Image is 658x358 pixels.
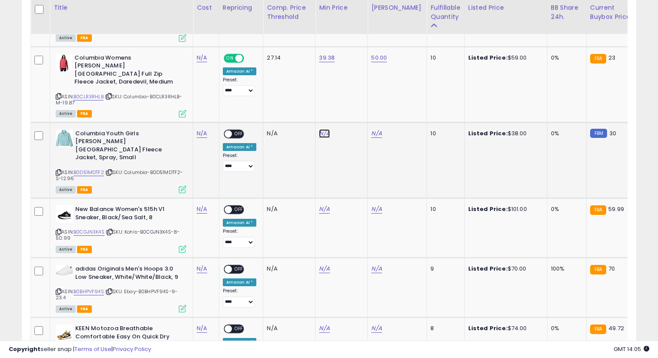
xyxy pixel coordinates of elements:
[56,325,73,342] img: 41eONohNsOL._SL40_.jpg
[371,324,382,333] a: N/A
[232,266,246,273] span: OFF
[75,130,181,164] b: Columbia Youth Girls [PERSON_NAME][GEOGRAPHIC_DATA] Fleece Jacket, Spray, Small
[223,278,257,286] div: Amazon AI *
[225,54,235,62] span: ON
[609,129,616,137] span: 30
[468,265,540,273] div: $70.00
[56,34,76,42] span: All listings currently available for purchase on Amazon
[232,206,246,214] span: OFF
[551,205,580,213] div: 0%
[468,54,540,62] div: $59.00
[468,129,508,137] b: Listed Price:
[197,264,207,273] a: N/A
[77,186,92,194] span: FBA
[223,219,257,227] div: Amazon AI *
[232,325,246,333] span: OFF
[267,130,309,137] div: N/A
[9,345,40,353] strong: Copyright
[590,129,607,138] small: FBM
[430,54,457,62] div: 10
[74,288,104,295] a: B0BHPVF94S
[608,264,615,273] span: 70
[223,77,257,97] div: Preset:
[468,325,540,332] div: $74.00
[223,143,257,151] div: Amazon AI *
[56,169,183,182] span: | SKU: Columbia-B0D51MDTF2-S-12.96
[56,305,76,313] span: All listings currently available for purchase on Amazon
[468,205,540,213] div: $101.00
[551,325,580,332] div: 0%
[56,246,76,253] span: All listings currently available for purchase on Amazon
[371,3,423,12] div: [PERSON_NAME]
[608,54,615,62] span: 23
[74,169,104,176] a: B0D51MDTF2
[430,205,457,213] div: 10
[243,54,257,62] span: OFF
[197,205,207,214] a: N/A
[56,54,72,71] img: 41pU4kl1n9L._SL40_.jpg
[319,205,329,214] a: N/A
[223,3,260,12] div: Repricing
[223,153,257,172] div: Preset:
[56,205,186,252] div: ASIN:
[267,205,309,213] div: N/A
[56,288,178,301] span: | SKU: Ebay-B0BHPVF94S-9-23.4
[430,130,457,137] div: 10
[590,54,606,64] small: FBA
[197,3,215,12] div: Cost
[371,205,382,214] a: N/A
[56,265,186,311] div: ASIN:
[590,325,606,334] small: FBA
[267,325,309,332] div: N/A
[267,265,309,273] div: N/A
[56,54,186,117] div: ASIN:
[56,130,73,147] img: 317OLvi6HML._SL40_.jpg
[56,265,73,276] img: 314rGrHVMmL._SL40_.jpg
[74,93,104,100] a: B0CLR3RHLB
[590,3,635,21] div: Current Buybox Price
[223,228,257,248] div: Preset:
[223,67,257,75] div: Amazon AI *
[371,129,382,138] a: N/A
[267,54,309,62] div: 27.14
[54,3,189,12] div: Title
[590,205,606,215] small: FBA
[77,246,92,253] span: FBA
[197,54,207,62] a: N/A
[319,3,364,12] div: Min Price
[614,345,649,353] span: 2025-08-17 14:05 GMT
[468,130,540,137] div: $38.00
[468,324,508,332] b: Listed Price:
[319,129,329,138] a: N/A
[267,3,312,21] div: Comp. Price Threshold
[197,324,207,333] a: N/A
[75,265,181,283] b: adidas Originals Men's Hoops 3.0 Low Sneaker, White/White/Black, 9
[468,205,508,213] b: Listed Price:
[74,228,104,236] a: B0CGJN3K4S
[56,93,182,106] span: | SKU: Columbia-B0CLR3RHLB-M-19.87
[608,205,624,213] span: 59.99
[608,324,624,332] span: 49.72
[468,54,508,62] b: Listed Price:
[56,205,73,223] img: 31X9oj9xKfL._SL40_.jpg
[74,345,111,353] a: Terms of Use
[430,3,460,21] div: Fulfillable Quantity
[77,305,92,313] span: FBA
[77,110,92,117] span: FBA
[590,265,606,274] small: FBA
[371,264,382,273] a: N/A
[77,34,92,42] span: FBA
[75,205,181,224] b: New Balance Women's 515h V1 Sneaker, Black/Sea Salt, 8
[430,325,457,332] div: 8
[551,130,580,137] div: 0%
[232,130,246,137] span: OFF
[468,3,544,12] div: Listed Price
[551,265,580,273] div: 100%
[197,129,207,138] a: N/A
[9,345,151,354] div: seller snap | |
[223,288,257,308] div: Preset:
[551,54,580,62] div: 0%
[56,130,186,192] div: ASIN:
[468,264,508,273] b: Listed Price:
[56,186,76,194] span: All listings currently available for purchase on Amazon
